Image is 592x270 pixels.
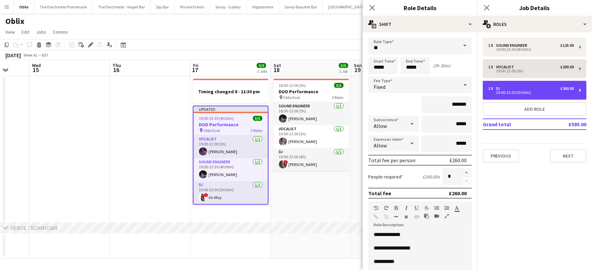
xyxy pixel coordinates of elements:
button: Insert video [434,213,439,219]
span: 18:00-23:00 (5h) [279,83,306,88]
span: 3/3 [253,116,262,121]
span: 3/3 [339,63,348,68]
app-card-role: DJ1/119:00-23:00 (4h)![PERSON_NAME] [274,148,349,171]
span: Sun [354,62,362,68]
h3: DUO Performance [274,89,349,95]
span: 3/3 [334,83,344,88]
div: DJ [496,86,503,91]
button: Savoy Beaufort Bar [279,0,323,13]
button: [GEOGRAPHIC_DATA] [323,0,371,13]
div: (3h 30m) [433,63,450,69]
span: ! [204,193,208,197]
button: Clear Formatting [404,214,409,220]
span: Edit [22,29,29,35]
button: Add role [483,102,587,116]
app-job-card: Updated19:00-23:30 (4h30m)3/3DUO Performance Oblix East3 RolesVocalist1/119:00-22:00 (3h)[PERSON_... [193,106,269,205]
button: Redo [384,205,388,211]
div: £260.00 [449,157,467,164]
button: Fullscreen [444,213,449,219]
span: Jobs [36,29,46,35]
h3: Timing changed 8 - 11:30 pm [193,89,269,95]
div: Sound Engineer [496,43,530,48]
a: Jobs [33,28,49,36]
div: 1 x [488,65,496,69]
app-card-role: Vocalist1/119:00-22:00 (3h)[PERSON_NAME] [194,135,268,158]
div: 19:00-22:00 (3h) [488,69,574,73]
button: Savoy - Gallery [210,0,247,13]
button: Next [550,149,587,163]
div: 20:00-23:30 (3h30m) [488,91,574,94]
button: The Dorchester Promenade [34,0,93,13]
div: 2 Jobs [257,69,268,74]
a: Edit [19,28,32,36]
app-card-role: DJ1/120:00-23:30 (3h30m)!Viv May [194,181,268,204]
button: Oblix [14,0,34,13]
span: Fixed [374,83,385,90]
span: Allow [374,123,387,129]
td: Grand total [483,119,547,130]
span: 19 [353,66,362,74]
span: Sat [274,62,281,68]
div: 1 Job [339,69,348,74]
div: [DATE] [5,52,21,59]
h1: Oblix [5,16,24,26]
span: 18 [273,66,281,74]
div: Total fee per person [368,157,415,164]
app-card-role: Sound Engineer1/118:00-23:00 (5h)[PERSON_NAME] [274,102,349,125]
app-job-card: 18:00-23:00 (5h)3/3DUO Performance Oblix East3 RolesSound Engineer1/118:00-23:00 (5h)[PERSON_NAME... [274,79,349,171]
div: BST [42,53,49,58]
button: Unordered List [434,205,439,211]
a: View [3,28,18,36]
span: Oblix East [283,95,300,100]
span: Oblix East [204,128,220,133]
button: Private Events [175,0,210,13]
div: 19:00-23:30 (4h30m) [488,48,574,51]
div: VENUE TECHNICIAN [11,225,58,231]
button: Ordered List [444,205,449,211]
app-card-role: Vocalist1/119:00-22:00 (3h)[PERSON_NAME] [274,125,349,148]
button: The Dorchester - Vesper Bar [93,0,151,13]
span: 19:00-23:30 (4h30m) [199,116,234,121]
button: Previous [483,149,519,163]
app-job-card: Timing changed 8 - 11:30 pm [193,79,269,103]
span: Fri [193,62,198,68]
button: HTML Code [414,214,419,220]
span: Wed [32,62,41,68]
div: 1 x [488,86,496,91]
button: Horizontal Line [394,214,399,220]
button: Increase [461,168,472,177]
a: Comms [50,28,71,36]
div: £260.00 x [423,174,440,180]
div: Total fee [368,190,391,197]
button: Hippodrome [247,0,279,13]
span: ! [284,160,288,164]
button: Text Color [455,205,459,211]
div: £200.00 [561,65,574,69]
span: View [5,29,15,35]
button: Underline [414,205,419,211]
h3: Job Details [477,3,592,12]
button: Strikethrough [424,205,429,211]
div: Shift [363,16,477,32]
button: Bold [394,205,399,211]
div: Roles [477,16,592,32]
td: £585.00 [547,119,587,130]
div: £260.00 [561,86,574,91]
button: Italic [404,205,409,211]
span: 16 [112,66,121,74]
span: Allow [374,142,387,149]
label: People required [368,174,403,180]
span: Week 42 [22,53,39,58]
div: £260.00 [449,190,467,197]
span: 17 [192,66,198,74]
div: £125.00 [561,43,574,48]
button: Paste as plain text [424,213,429,219]
div: 1 x [488,43,496,48]
span: Comms [53,29,68,35]
div: Updated [194,106,268,112]
span: 15 [31,66,41,74]
span: 3/3 [257,63,266,68]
